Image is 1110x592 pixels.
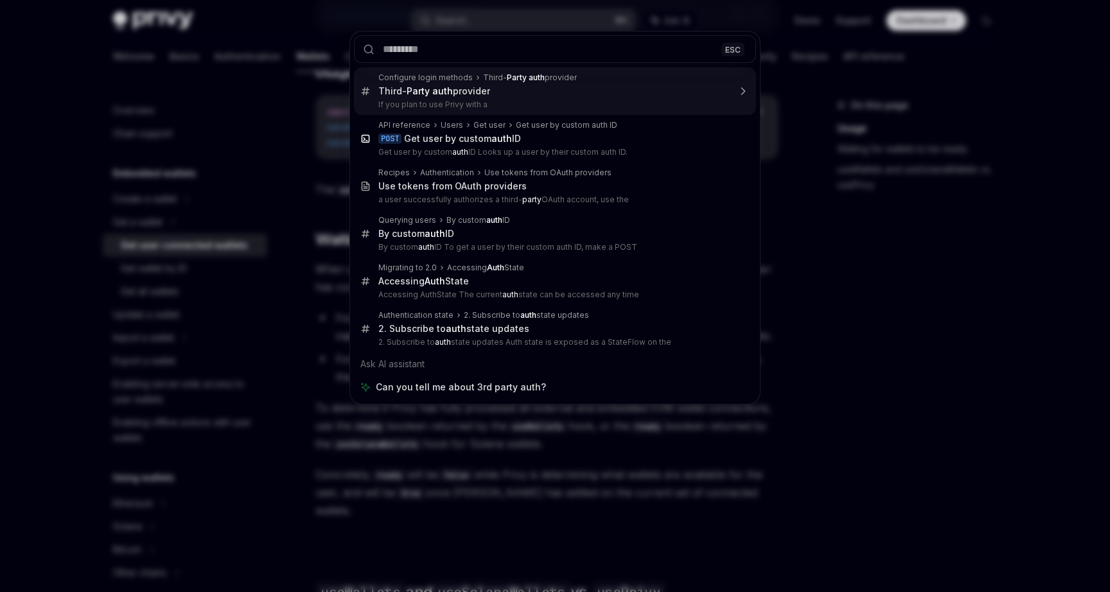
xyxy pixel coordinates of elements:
[378,180,527,192] div: Use tokens from OAuth providers
[473,120,506,130] div: Get user
[378,337,729,347] p: 2. Subscribe to state updates Auth state is exposed as a StateFlow on the
[378,100,729,110] p: If you plan to use Privy with a
[435,337,451,347] b: auth
[425,228,445,239] b: auth
[447,263,524,273] div: Accessing State
[376,381,546,394] span: Can you tell me about 3rd party auth?
[483,73,577,83] div: Third- provider
[378,275,469,287] div: Accessing State
[378,147,729,157] p: Get user by custom ID Looks up a user by their custom auth ID.
[441,120,463,130] div: Users
[378,73,473,83] div: Configure login methods
[378,195,729,205] p: a user successfully authorizes a third- OAuth account, use the
[378,215,436,225] div: Querying users
[446,215,510,225] div: By custom ID
[486,215,502,225] b: auth
[516,120,617,130] div: Get user by custom auth ID
[418,242,434,252] b: auth
[378,242,729,252] p: By custom ID To get a user by their custom auth ID, make a POST
[407,85,453,96] b: Party auth
[378,168,410,178] div: Recipes
[452,147,468,157] b: auth
[378,120,430,130] div: API reference
[378,85,490,97] div: Third- provider
[354,353,756,376] div: Ask AI assistant
[520,310,536,320] b: auth
[507,73,545,82] b: Party auth
[491,133,512,144] b: auth
[487,263,504,272] b: Auth
[420,168,474,178] div: Authentication
[378,310,454,320] div: Authentication state
[721,42,744,56] div: ESC
[484,168,612,178] div: Use tokens from OAuth providers
[404,133,521,144] div: Get user by custom ID
[378,263,437,273] div: Migrating to 2.0
[446,323,466,334] b: auth
[425,275,445,286] b: Auth
[502,290,518,299] b: auth
[378,134,401,144] div: POST
[378,228,454,239] div: By custom ID
[464,310,589,320] div: 2. Subscribe to state updates
[378,323,529,335] div: 2. Subscribe to state updates
[378,290,729,300] p: Accessing AuthState The current state can be accessed any time
[522,195,542,204] b: party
